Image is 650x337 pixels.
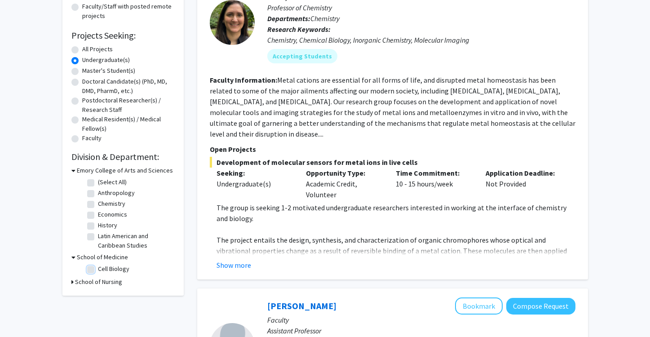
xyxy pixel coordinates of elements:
[71,151,175,162] h2: Division & Department:
[82,55,130,65] label: Undergraduate(s)
[217,260,251,270] button: Show more
[396,168,472,178] p: Time Commitment:
[210,75,277,84] b: Faculty Information:
[267,300,336,311] a: [PERSON_NAME]
[310,14,340,23] span: Chemistry
[306,168,382,178] p: Opportunity Type:
[98,177,127,187] label: (Select All)
[98,199,125,208] label: Chemistry
[82,115,175,133] label: Medical Resident(s) / Medical Fellow(s)
[82,133,102,143] label: Faculty
[389,168,479,200] div: 10 - 15 hours/week
[98,210,127,219] label: Economics
[455,297,503,315] button: Add Runze Yan to Bookmarks
[267,14,310,23] b: Departments:
[7,297,38,330] iframe: Chat
[267,49,337,63] mat-chip: Accepting Students
[210,157,575,168] span: Development of molecular sensors for metal ions in live cells
[77,166,173,175] h3: Emory College of Arts and Sciences
[210,75,575,138] fg-read-more: Metal cations are essential for all forms of life, and disrupted metal homeostasis has been relat...
[82,66,135,75] label: Master's Student(s)
[210,144,575,155] p: Open Projects
[75,277,122,287] h3: School of Nursing
[267,35,575,45] div: Chemistry, Chemical Biology, Inorganic Chemistry, Molecular Imaging
[479,168,569,200] div: Not Provided
[82,77,175,96] label: Doctoral Candidate(s) (PhD, MD, DMD, PharmD, etc.)
[217,168,293,178] p: Seeking:
[506,298,575,315] button: Compose Request to Runze Yan
[77,253,128,262] h3: School of Medicine
[217,178,293,189] div: Undergraduate(s)
[217,202,575,224] p: The group is seeking 1-2 motivated undergraduate researchers interested in working at the interfa...
[267,325,575,336] p: Assistant Professor
[217,235,575,278] p: The project entails the design, synthesis, and characterization of organic chromophores whose opt...
[82,2,175,21] label: Faculty/Staff with posted remote projects
[98,231,172,250] label: Latin American and Caribbean Studies
[98,188,135,198] label: Anthropology
[98,221,117,230] label: History
[267,25,331,34] b: Research Keywords:
[98,264,129,274] label: Cell Biology
[486,168,562,178] p: Application Deadline:
[267,315,575,325] p: Faculty
[82,96,175,115] label: Postdoctoral Researcher(s) / Research Staff
[82,44,113,54] label: All Projects
[267,2,575,13] p: Professor of Chemistry
[299,168,389,200] div: Academic Credit, Volunteer
[71,30,175,41] h2: Projects Seeking:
